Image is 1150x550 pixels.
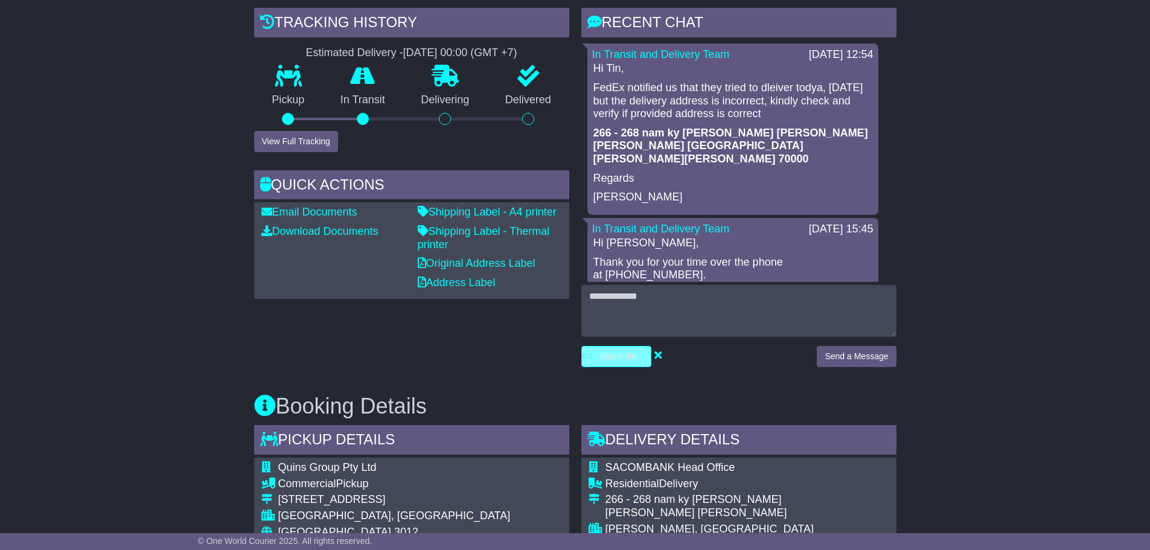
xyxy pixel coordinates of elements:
[605,493,889,507] div: 266 - 268 nam ky [PERSON_NAME]
[278,461,377,473] span: Quins Group Pty Ltd
[278,478,336,490] span: Commercial
[254,46,569,60] div: Estimated Delivery -
[593,237,872,250] p: Hi [PERSON_NAME],
[581,425,896,458] div: Delivery Details
[593,127,868,165] strong: 266 - 268 nam ky [PERSON_NAME] [PERSON_NAME] [PERSON_NAME] [GEOGRAPHIC_DATA][PERSON_NAME][PERSON_...
[593,172,872,185] p: Regards
[254,425,569,458] div: Pickup Details
[817,346,896,367] button: Send a Message
[809,223,874,236] div: [DATE] 15:45
[278,510,511,523] div: [GEOGRAPHIC_DATA], [GEOGRAPHIC_DATA]
[278,493,511,507] div: [STREET_ADDRESS]
[593,191,872,204] p: [PERSON_NAME]
[418,206,557,218] a: Shipping Label - A4 printer
[487,94,569,107] p: Delivered
[254,131,338,152] button: View Full Tracking
[418,257,535,269] a: Original Address Label
[254,94,323,107] p: Pickup
[261,206,357,218] a: Email Documents
[605,523,889,549] div: [PERSON_NAME], [GEOGRAPHIC_DATA][PERSON_NAME]
[261,225,379,237] a: Download Documents
[605,478,659,490] span: Residential
[593,256,872,282] p: Thank you for your time over the phone at [PHONE_NUMBER].
[254,170,569,203] div: Quick Actions
[278,478,511,491] div: Pickup
[605,507,889,520] div: [PERSON_NAME] [PERSON_NAME]
[809,48,874,62] div: [DATE] 12:54
[254,394,896,418] h3: Booking Details
[254,8,569,40] div: Tracking history
[593,62,872,75] p: Hi Tin,
[593,82,872,121] p: FedEx notified us that they tried to dleiver todya, [DATE] but the delivery address is incorrect,...
[198,536,372,546] span: © One World Courier 2025. All rights reserved.
[322,94,403,107] p: In Transit
[605,461,735,473] span: SACOMBANK Head Office
[605,478,889,491] div: Delivery
[418,225,550,251] a: Shipping Label - Thermal printer
[418,277,496,289] a: Address Label
[394,526,418,538] span: 3012
[403,94,488,107] p: Delivering
[581,8,896,40] div: RECENT CHAT
[278,526,391,538] span: [GEOGRAPHIC_DATA]
[592,223,730,235] a: In Transit and Delivery Team
[592,48,730,60] a: In Transit and Delivery Team
[403,46,517,60] div: [DATE] 00:00 (GMT +7)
